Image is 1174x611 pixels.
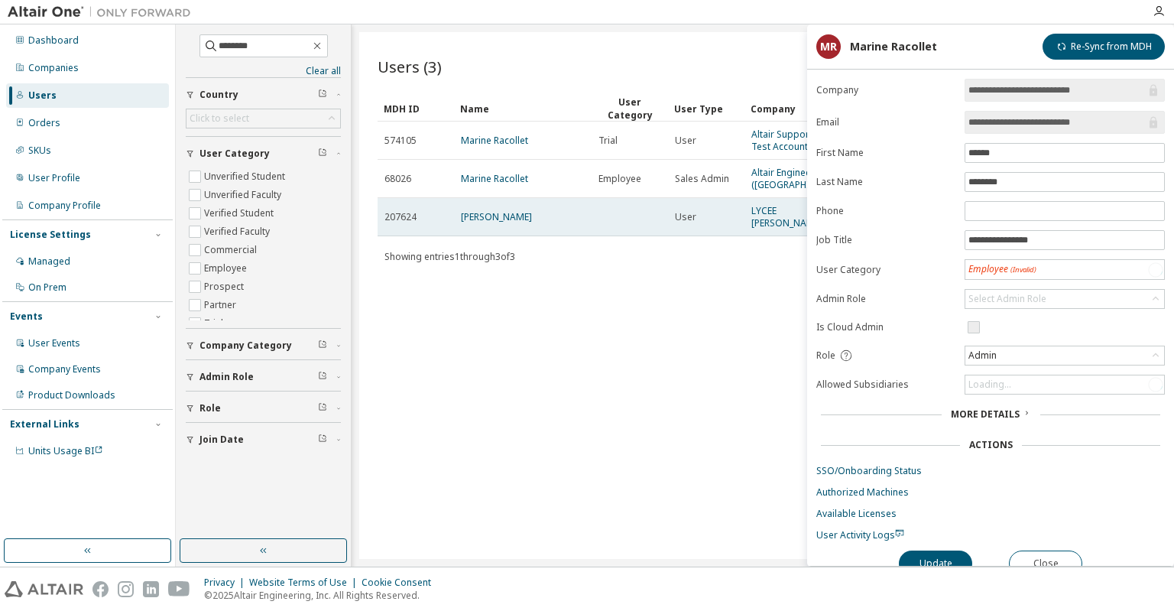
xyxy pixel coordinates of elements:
button: Company Category [186,329,341,362]
span: Country [199,89,238,101]
span: Employee [598,173,641,185]
div: Cookie Consent [362,577,440,589]
label: Email [816,116,955,128]
label: Job Title [816,234,955,246]
button: Country [186,78,341,112]
span: User [675,135,696,147]
div: Actions [969,439,1013,451]
span: Join Date [199,434,244,446]
span: Clear filter [318,340,327,352]
a: Authorized Machines [816,486,1165,499]
div: User Events [28,337,80,349]
div: Admin [966,347,999,364]
span: User [675,211,696,223]
a: LYCEE [PERSON_NAME] [751,204,822,229]
p: © 2025 Altair Engineering, Inc. All Rights Reserved. [204,589,440,602]
label: First Name [816,147,955,159]
a: Available Licenses [816,508,1165,520]
span: Clear filter [318,402,327,414]
span: Sales Admin [675,173,729,185]
span: 207624 [384,211,417,223]
div: Employee (Invalid) [965,260,1164,279]
div: User Type [674,96,738,121]
span: Showing entries 1 through 3 of 3 [384,250,515,263]
span: Role [816,349,835,362]
div: Select Admin Role [965,290,1164,308]
div: Dashboard [28,34,79,47]
div: Select Admin Role [968,293,1046,305]
a: Altair Engineering ([GEOGRAPHIC_DATA]) [751,166,848,191]
div: Website Terms of Use [249,577,362,589]
div: SKUs [28,145,51,157]
div: License Settings [10,229,91,241]
div: Name [460,96,585,121]
div: Users [28,89,57,102]
button: Close [1009,551,1082,577]
div: Click to select [186,109,340,128]
img: youtube.svg [168,581,190,597]
label: Allowed Subsidiaries [816,379,955,391]
div: External Links [10,418,79,431]
label: Phone [816,205,955,217]
span: Trial [598,135,618,147]
div: MR [816,34,841,59]
span: Admin Role [199,371,254,383]
img: Altair One [8,5,199,20]
span: Company Category [199,340,292,352]
label: Prospect [204,278,247,296]
div: User Category [598,96,662,122]
span: (Invalid) [1010,265,1036,275]
a: Marine Racollet [461,134,528,147]
img: altair_logo.svg [5,581,83,597]
label: Commercial [204,241,260,259]
span: Clear filter [318,371,327,383]
div: On Prem [28,281,66,294]
label: Employee [204,259,250,278]
label: Is Cloud Admin [816,321,955,333]
a: Marine Racollet [461,172,528,185]
label: Verified Student [204,204,277,223]
div: Privacy [204,577,249,589]
label: Trial [204,314,226,333]
div: Managed [28,255,70,268]
div: Company [751,96,815,121]
span: Users (3) [378,56,442,77]
label: Last Name [816,176,955,188]
button: Role [186,392,341,425]
label: Unverified Faculty [204,186,284,204]
label: User Category [816,264,955,276]
div: Company Events [28,363,101,375]
span: User Category [199,148,270,160]
label: Admin Role [816,293,955,305]
button: Update [899,551,972,577]
button: Admin Role [186,360,341,394]
img: facebook.svg [92,581,109,597]
div: Product Downloads [28,389,115,401]
img: linkedin.svg [143,581,159,597]
a: SSO/Onboarding Status [816,465,1165,477]
button: Re-Sync from MDH [1043,34,1165,60]
div: Loading... [968,379,1011,391]
div: Orders [28,117,60,129]
div: Company Profile [28,200,101,212]
div: Events [10,310,43,323]
div: MDH ID [384,96,448,121]
div: Admin [965,346,1164,365]
button: Join Date [186,423,341,457]
a: [PERSON_NAME] [461,210,532,223]
div: User Profile [28,172,80,184]
div: Employee [968,263,1036,276]
span: More Details [951,408,1020,421]
span: Clear filter [318,434,327,446]
span: Clear filter [318,89,327,101]
span: Units Usage BI [28,444,103,457]
a: Altair Support Test Account [751,128,812,153]
div: Loading... [965,375,1164,394]
div: Marine Racollet [850,41,937,53]
div: Companies [28,62,79,74]
span: Clear filter [318,148,327,160]
span: User Activity Logs [816,528,904,541]
button: User Category [186,137,341,171]
img: instagram.svg [118,581,134,597]
span: Role [199,402,221,414]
